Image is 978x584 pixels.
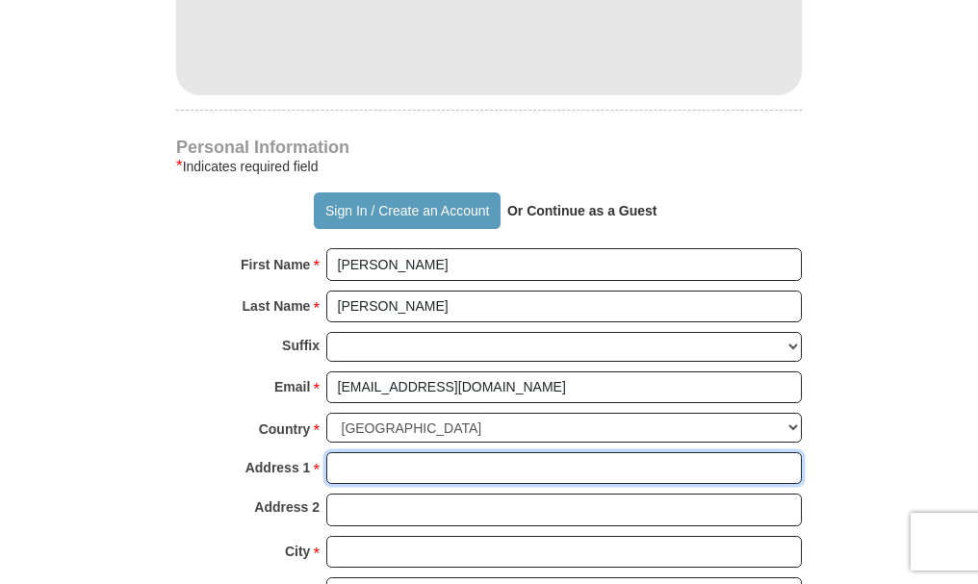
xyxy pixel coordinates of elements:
[254,494,320,521] strong: Address 2
[285,538,310,565] strong: City
[243,292,311,319] strong: Last Name
[314,192,500,229] button: Sign In / Create an Account
[507,203,657,218] strong: Or Continue as a Guest
[245,454,311,481] strong: Address 1
[282,332,320,359] strong: Suffix
[274,373,310,400] strong: Email
[241,251,310,278] strong: First Name
[176,140,802,155] h4: Personal Information
[259,416,311,443] strong: Country
[176,155,802,178] div: Indicates required field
